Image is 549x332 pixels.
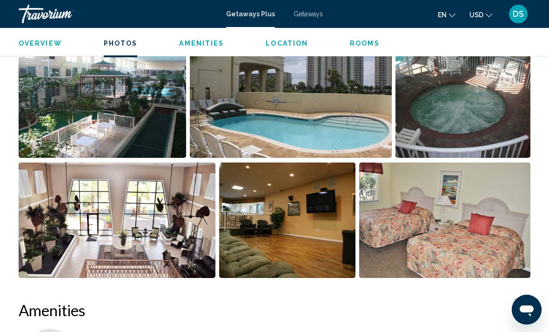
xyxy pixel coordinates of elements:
[226,10,275,18] a: Getaways Plus
[395,42,530,158] button: Open full-screen image slider
[469,11,483,19] span: USD
[513,9,524,19] span: DS
[469,8,492,21] button: Change currency
[19,5,217,23] a: Travorium
[438,11,447,19] span: en
[350,40,380,47] span: Rooms
[19,42,186,158] button: Open full-screen image slider
[438,8,455,21] button: Change language
[190,42,392,158] button: Open full-screen image slider
[266,40,308,47] span: Location
[104,40,138,47] span: Photos
[19,162,215,278] button: Open full-screen image slider
[350,39,380,47] button: Rooms
[512,295,542,325] iframe: Button to launch messaging window
[19,40,62,47] span: Overview
[294,10,323,18] a: Getaways
[266,39,308,47] button: Location
[104,39,138,47] button: Photos
[19,39,62,47] button: Overview
[19,301,530,319] h2: Amenities
[359,162,530,278] button: Open full-screen image slider
[219,162,355,278] button: Open full-screen image slider
[179,40,224,47] span: Amenities
[179,39,224,47] button: Amenities
[506,4,530,24] button: User Menu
